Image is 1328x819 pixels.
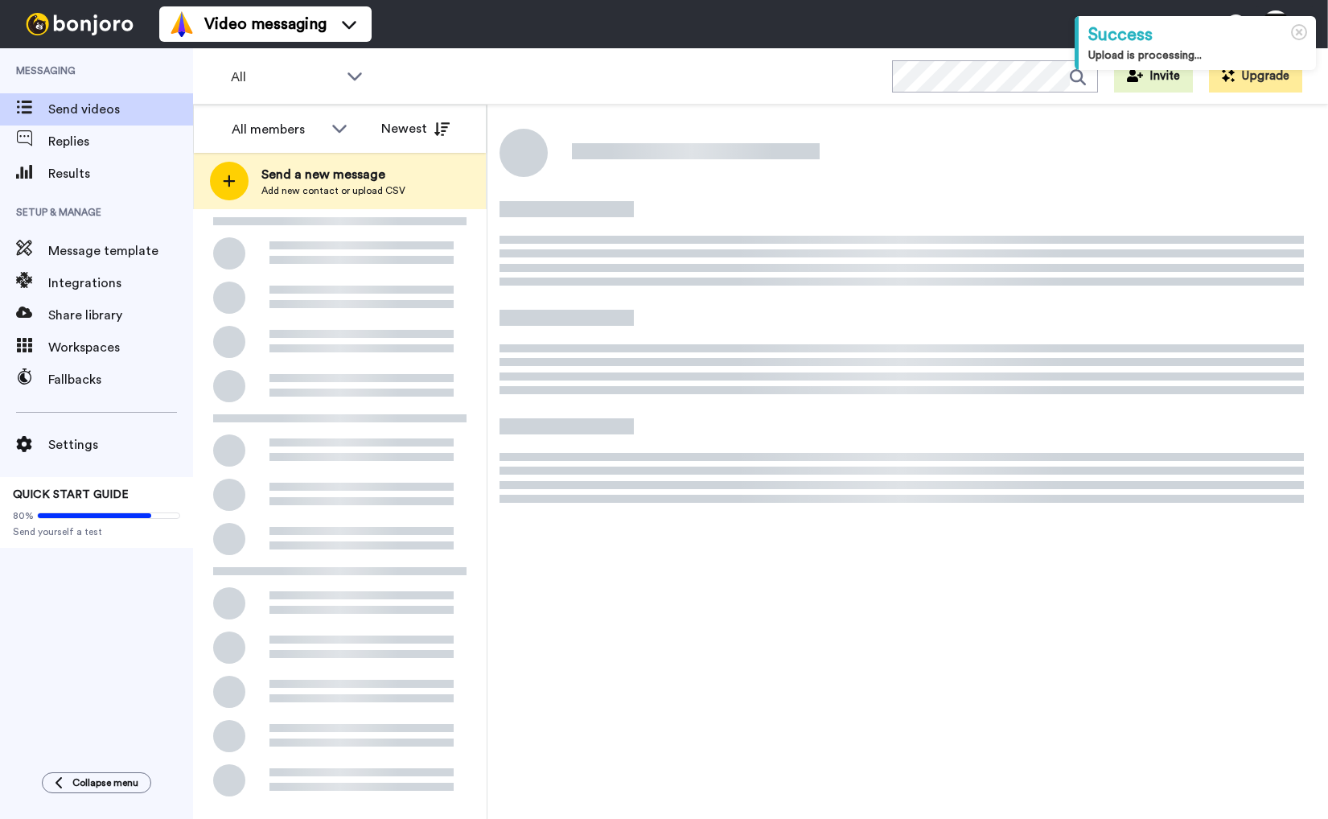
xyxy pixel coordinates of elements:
img: vm-color.svg [169,11,195,37]
button: Collapse menu [42,772,151,793]
span: All [231,68,339,87]
button: Invite [1114,60,1193,93]
span: Add new contact or upload CSV [261,184,405,197]
span: Send yourself a test [13,525,180,538]
div: All members [232,120,323,139]
span: Video messaging [204,13,327,35]
span: Workspaces [48,338,193,357]
span: Results [48,164,193,183]
span: Fallbacks [48,370,193,389]
img: bj-logo-header-white.svg [19,13,140,35]
span: Integrations [48,274,193,293]
span: Message template [48,241,193,261]
span: Share library [48,306,193,325]
span: Replies [48,132,193,151]
div: Upload is processing... [1088,47,1306,64]
span: Settings [48,435,193,455]
span: Send videos [48,100,193,119]
button: Upgrade [1209,60,1302,93]
button: Newest [369,113,462,145]
span: 80% [13,509,34,522]
div: Success [1088,23,1306,47]
span: Send a new message [261,165,405,184]
span: Collapse menu [72,776,138,789]
span: QUICK START GUIDE [13,489,129,500]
